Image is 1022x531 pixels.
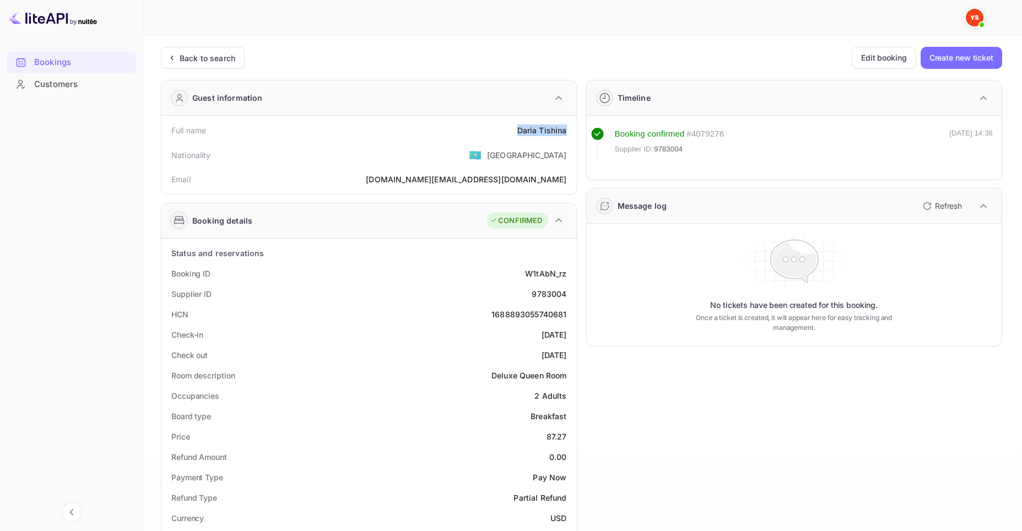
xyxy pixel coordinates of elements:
[9,9,97,26] img: LiteAPI logo
[171,126,206,135] ya-tr-span: Full name
[615,129,645,138] ya-tr-span: Booking
[618,201,667,210] ya-tr-span: Message log
[549,451,567,463] div: 0.00
[531,411,566,421] ya-tr-span: Breakfast
[513,493,566,502] ya-tr-span: Partial Refund
[366,175,566,184] ya-tr-span: [DOMAIN_NAME][EMAIL_ADDRESS][DOMAIN_NAME]
[618,93,651,102] ya-tr-span: Timeline
[171,411,211,421] ya-tr-span: Board type
[469,149,482,161] ya-tr-span: 🇰🇿
[180,53,235,63] ya-tr-span: Back to search
[517,126,537,135] ya-tr-span: Daria
[852,47,916,69] button: Edit booking
[171,248,264,258] ya-tr-span: Status and reservations
[62,502,82,522] button: Collapse navigation
[171,452,227,462] ya-tr-span: Refund Amount
[171,330,203,339] ya-tr-span: Check-in
[171,150,211,160] ya-tr-span: Nationality
[171,350,208,360] ya-tr-span: Check out
[861,51,907,64] ya-tr-span: Edit booking
[532,288,566,300] div: 9783004
[171,289,212,299] ya-tr-span: Supplier ID
[929,51,993,64] ya-tr-span: Create new ticket
[171,493,217,502] ya-tr-span: Refund Type
[192,215,252,226] ya-tr-span: Booking details
[916,197,966,215] button: Refresh
[171,432,190,441] ya-tr-span: Price
[654,145,683,153] ya-tr-span: 9783004
[542,349,567,361] div: [DATE]
[935,201,962,210] ya-tr-span: Refresh
[7,52,136,73] div: Bookings
[7,52,136,72] a: Bookings
[171,391,219,400] ya-tr-span: Occupancies
[686,128,724,140] div: # 4079276
[171,473,223,482] ya-tr-span: Payment Type
[921,47,1002,69] button: Create new ticket
[34,78,78,91] ya-tr-span: Customers
[539,126,566,135] ya-tr-span: Tishina
[647,129,684,138] ya-tr-span: confirmed
[615,145,653,153] ya-tr-span: Supplier ID:
[469,145,482,165] span: United States
[949,129,993,137] ya-tr-span: [DATE] 14:38
[491,308,566,320] div: 1688893055740681
[171,371,235,380] ya-tr-span: Room description
[682,313,906,333] ya-tr-span: Once a ticket is created, it will appear here for easy tracking and management.
[171,175,191,184] ya-tr-span: Email
[966,9,983,26] img: Yandex Support
[171,269,210,278] ya-tr-span: Booking ID
[542,329,567,340] div: [DATE]
[487,150,567,160] ya-tr-span: [GEOGRAPHIC_DATA]
[171,310,188,319] ya-tr-span: HCN
[7,74,136,94] a: Customers
[192,92,263,104] ya-tr-span: Guest information
[34,56,71,69] ya-tr-span: Bookings
[498,215,542,226] ya-tr-span: CONFIRMED
[171,513,204,523] ya-tr-span: Currency
[710,300,878,311] ya-tr-span: No tickets have been created for this booking.
[491,371,567,380] ya-tr-span: Deluxe Queen Room
[550,513,566,523] ya-tr-span: USD
[533,473,566,482] ya-tr-span: Pay Now
[547,431,567,442] div: 87.27
[534,391,566,400] ya-tr-span: 2 Adults
[7,74,136,95] div: Customers
[525,269,566,278] ya-tr-span: W1tAbN_rz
